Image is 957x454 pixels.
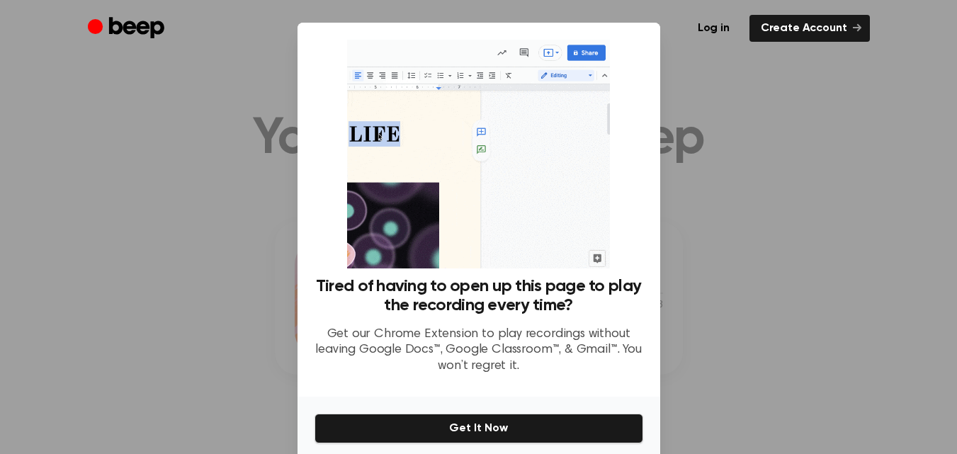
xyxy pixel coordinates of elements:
[315,327,643,375] p: Get our Chrome Extension to play recordings without leaving Google Docs™, Google Classroom™, & Gm...
[315,277,643,315] h3: Tired of having to open up this page to play the recording every time?
[88,15,168,42] a: Beep
[749,15,870,42] a: Create Account
[315,414,643,443] button: Get It Now
[686,15,741,42] a: Log in
[347,40,610,268] img: Beep extension in action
